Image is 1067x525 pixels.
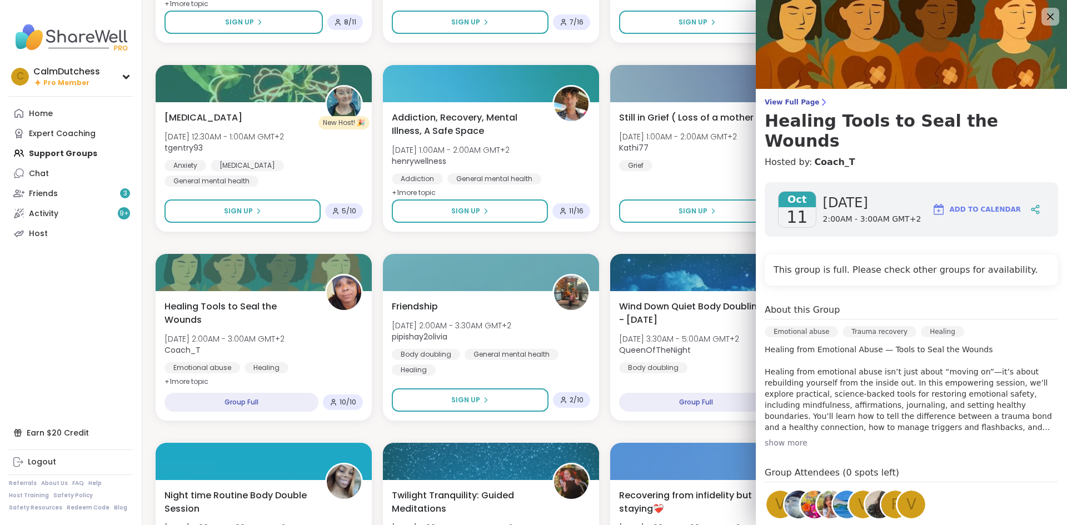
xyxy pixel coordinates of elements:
button: Sign Up [619,199,776,223]
span: Pro Member [43,78,89,88]
div: Group Full [619,393,773,412]
img: Coach_T [327,276,361,310]
img: pipishay2olivia [554,276,589,310]
div: Anxiety [164,160,206,171]
img: tgentry93 [327,87,361,121]
a: Referrals [9,479,37,487]
span: [DATE] 3:30AM - 5:00AM GMT+2 [619,333,739,344]
b: pipishay2olivia [392,331,447,342]
img: Desree [865,491,893,518]
button: Sign Up [164,199,321,223]
a: Safety Resources [9,504,62,512]
a: v [847,489,879,520]
a: Help [88,479,102,487]
img: seasonzofapril [327,464,361,499]
span: [DATE] [823,194,921,212]
span: Add to Calendar [950,204,1021,214]
span: [DATE] 12:30AM - 1:00AM GMT+2 [164,131,284,142]
div: Body doubling [392,349,460,360]
div: Addiction [392,173,443,184]
span: Addiction, Recovery, Mental Illness, A Safe Space [392,111,540,138]
div: Logout [28,457,56,468]
span: [DATE] 1:00AM - 2:00AM GMT+2 [619,131,737,142]
a: View Full PageHealing Tools to Seal the Wounds [765,98,1058,151]
a: Home [9,103,133,123]
span: Friendship [392,300,438,313]
a: sarah28 [815,489,846,520]
img: Pattylovesherbeach [833,491,861,518]
span: 8 / 11 [344,18,356,27]
span: Sign Up [451,395,480,405]
div: Emotional abuse [164,362,240,373]
a: Desree [864,489,895,520]
div: Healing [245,362,288,373]
p: Healing from Emotional Abuse — Tools to Seal the Wounds Healing from emotional abuse isn’t just a... [765,344,1058,433]
span: Still in Grief ( Loss of a mother ) [619,111,760,124]
span: F [891,494,900,516]
span: Sign Up [451,206,480,216]
span: Twilight Tranquility: Guided Meditations [392,489,540,516]
img: Meredith100 [801,491,829,518]
a: Friends3 [9,183,133,203]
div: Activity [29,208,58,219]
a: Logout [9,452,133,472]
span: View Full Page [765,98,1058,107]
button: Sign Up [164,11,323,34]
a: Chat [9,163,133,183]
b: QueenOfTheNight [619,344,691,356]
span: V [775,494,785,516]
span: 2 / 10 [570,396,584,404]
div: Healing [921,326,964,337]
b: Coach_T [164,344,201,356]
div: Body doubling [619,362,687,373]
div: Grief [619,160,652,171]
a: v [896,489,927,520]
span: Sign Up [679,206,707,216]
span: Sign Up [225,17,254,27]
b: henrywellness [392,156,446,167]
a: Jinna [783,489,814,520]
div: CalmDutchess [33,66,100,78]
div: Emotional abuse [765,326,838,337]
img: Jinna [785,491,812,518]
a: Activity9+ [9,203,133,223]
h4: This group is full. Please check other groups for availability. [774,263,1049,277]
a: About Us [41,479,68,487]
span: 3 [123,189,127,198]
div: Chat [29,168,49,179]
div: Expert Coaching [29,128,96,139]
h4: Group Attendees (0 spots left) [765,466,1058,482]
span: 11 [786,207,807,227]
img: Jasmine95 [554,464,589,499]
span: Wind Down Quiet Body Doubling - [DATE] [619,300,767,327]
span: 5 / 10 [342,207,356,216]
span: Healing Tools to Seal the Wounds [164,300,313,327]
span: [DATE] 2:00AM - 3:30AM GMT+2 [392,320,511,331]
div: General mental health [465,349,559,360]
h4: About this Group [765,303,840,317]
img: ShareWell Logomark [932,203,945,216]
div: New Host! 🎉 [318,116,370,129]
a: FAQ [72,479,84,487]
span: 2:00AM - 3:00AM GMT+2 [823,214,921,225]
span: 7 / 16 [570,18,584,27]
a: Blog [114,504,127,512]
div: General mental health [164,176,258,187]
span: [DATE] 1:00AM - 2:00AM GMT+2 [392,144,510,156]
div: Friends [29,188,58,199]
div: Trauma recovery [842,326,916,337]
span: v [906,494,916,516]
a: V [765,489,796,520]
span: Sign Up [224,206,253,216]
span: Oct [779,192,816,207]
div: Healing [392,364,436,376]
span: 11 / 16 [569,207,584,216]
span: [MEDICAL_DATA] [164,111,242,124]
b: tgentry93 [164,142,203,153]
div: [MEDICAL_DATA] [211,160,284,171]
a: Safety Policy [53,492,93,499]
div: General mental health [447,173,541,184]
a: Meredith100 [799,489,830,520]
span: 10 / 10 [340,398,356,407]
button: Sign Up [392,388,549,412]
